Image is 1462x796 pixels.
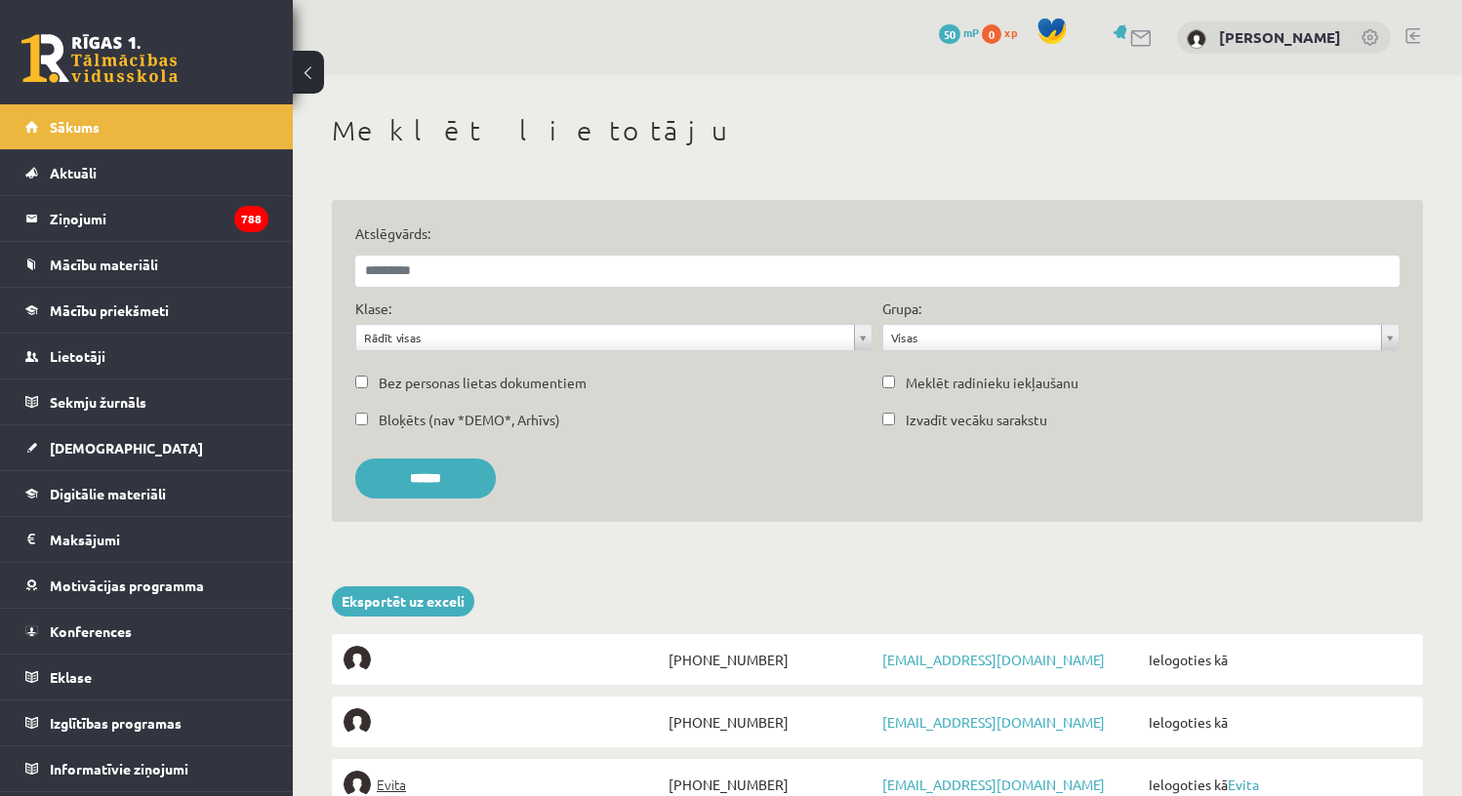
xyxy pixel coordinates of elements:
legend: Ziņojumi [50,196,268,241]
a: Rīgas 1. Tālmācības vidusskola [21,34,178,83]
span: Mācību materiāli [50,256,158,273]
a: Mācību priekšmeti [25,288,268,333]
a: Visas [883,325,1399,350]
a: Sekmju žurnāls [25,379,268,424]
label: Bloķēts (nav *DEMO*, Arhīvs) [379,410,560,430]
a: [EMAIL_ADDRESS][DOMAIN_NAME] [882,776,1105,793]
span: Ielogoties kā [1144,708,1411,736]
span: Sekmju žurnāls [50,393,146,411]
a: [PERSON_NAME] [1219,27,1341,47]
a: Digitālie materiāli [25,471,268,516]
a: [EMAIL_ADDRESS][DOMAIN_NAME] [882,651,1105,668]
span: 50 [939,24,960,44]
label: Klase: [355,298,391,319]
a: Eksportēt uz exceli [332,586,474,617]
a: [EMAIL_ADDRESS][DOMAIN_NAME] [882,713,1105,731]
img: Olga Zemniece [1187,29,1206,49]
legend: Maksājumi [50,517,268,562]
a: Mācību materiāli [25,242,268,287]
a: Konferences [25,609,268,654]
a: Motivācijas programma [25,563,268,608]
span: Mācību priekšmeti [50,301,169,319]
span: [DEMOGRAPHIC_DATA] [50,439,203,457]
h1: Meklēt lietotāju [332,114,1423,147]
span: Visas [891,325,1373,350]
span: Sākums [50,118,100,136]
span: Eklase [50,668,92,686]
a: 0 xp [982,24,1027,40]
a: Maksājumi [25,517,268,562]
span: Izglītības programas [50,714,182,732]
span: Ielogoties kā [1144,646,1411,673]
a: Evita [1228,776,1259,793]
a: [DEMOGRAPHIC_DATA] [25,425,268,470]
span: Motivācijas programma [50,577,204,594]
a: Rādīt visas [356,325,872,350]
label: Atslēgvārds: [355,223,1400,244]
a: Eklase [25,655,268,699]
span: Lietotāji [50,347,105,365]
span: Konferences [50,622,132,640]
a: Informatīvie ziņojumi [25,746,268,791]
span: [PHONE_NUMBER] [664,708,877,736]
a: Sākums [25,104,268,149]
a: Ziņojumi788 [25,196,268,241]
span: Informatīvie ziņojumi [50,760,188,777]
span: mP [963,24,979,40]
span: xp [1004,24,1017,40]
span: 0 [982,24,1001,44]
label: Izvadīt vecāku sarakstu [906,410,1047,430]
span: [PHONE_NUMBER] [664,646,877,673]
label: Bez personas lietas dokumentiem [379,373,587,393]
a: Lietotāji [25,334,268,378]
a: 50 mP [939,24,979,40]
span: Aktuāli [50,164,97,181]
a: Izglītības programas [25,700,268,745]
span: Rādīt visas [364,325,846,350]
label: Grupa: [882,298,921,319]
span: Digitālie materiāli [50,485,166,502]
a: Aktuāli [25,150,268,195]
i: 788 [234,206,268,232]
label: Meklēt radinieku iekļaušanu [906,373,1078,393]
